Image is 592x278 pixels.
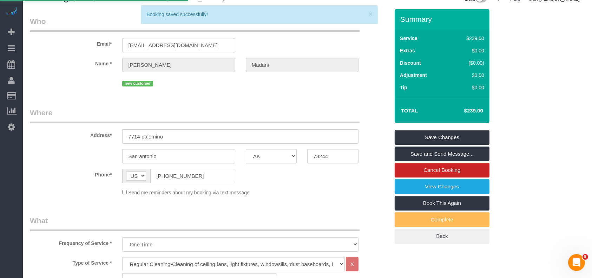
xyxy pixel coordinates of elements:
[395,196,489,211] a: Book This Again
[128,190,250,195] span: Send me reminders about my booking via text message
[452,72,484,79] div: $0.00
[246,58,359,72] input: Last Name*
[122,58,235,72] input: First Name*
[443,108,483,114] h4: $239.00
[122,81,153,86] span: new customer
[25,169,117,178] label: Phone*
[25,38,117,47] label: Email*
[25,257,117,266] label: Type of Service *
[395,147,489,161] a: Save and Send Message...
[30,16,360,32] legend: Who
[400,84,407,91] label: Tip
[395,130,489,145] a: Save Changes
[400,72,427,79] label: Adjustment
[401,108,418,114] strong: Total
[395,229,489,244] a: Back
[25,129,117,139] label: Address*
[122,38,235,52] input: Email*
[400,35,417,42] label: Service
[122,149,235,163] input: City*
[25,237,117,247] label: Frequency of Service *
[452,84,484,91] div: $0.00
[307,149,359,163] input: Zip Code*
[400,59,421,66] label: Discount
[400,47,415,54] label: Extras
[368,10,373,18] button: ×
[395,163,489,177] a: Cancel Booking
[4,7,18,17] img: Automaid Logo
[30,108,360,123] legend: Where
[150,169,235,183] input: Phone*
[452,59,484,66] div: ($0.00)
[30,215,360,231] legend: What
[400,15,486,23] h3: Summary
[452,47,484,54] div: $0.00
[583,254,588,260] span: 5
[146,11,372,18] div: Booking saved successfully!
[452,35,484,42] div: $239.00
[395,179,489,194] a: View Changes
[568,254,585,271] iframe: Intercom live chat
[25,58,117,67] label: Name *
